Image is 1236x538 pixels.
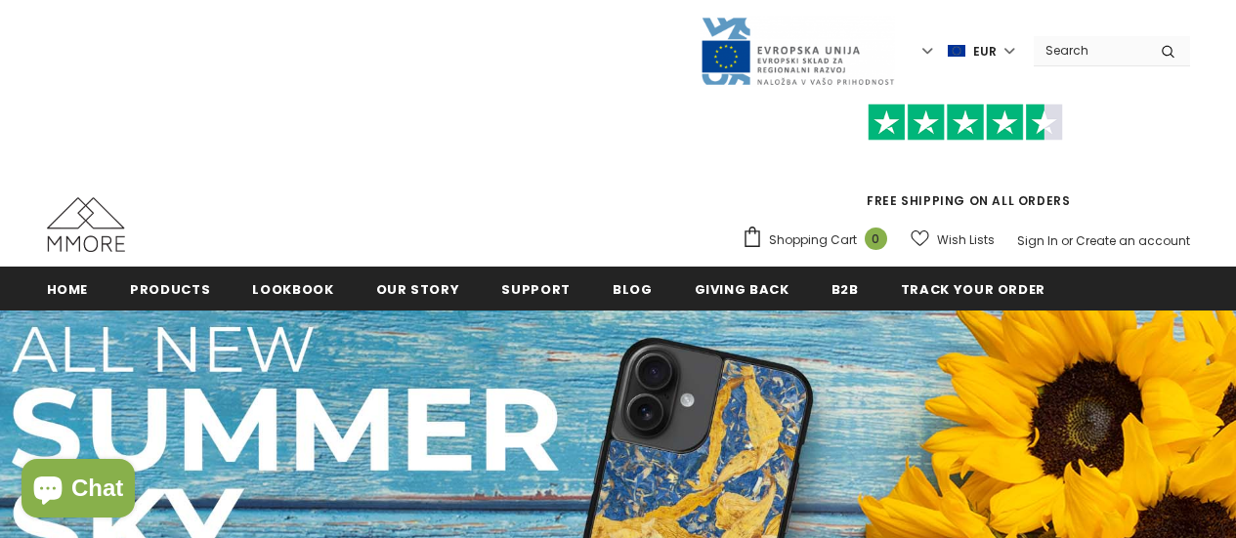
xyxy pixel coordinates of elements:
[376,267,460,310] a: Our Story
[47,197,125,252] img: MMORE Cases
[1034,36,1146,64] input: Search Site
[742,112,1190,209] span: FREE SHIPPING ON ALL ORDERS
[1061,232,1073,249] span: or
[831,280,859,299] span: B2B
[973,42,997,62] span: EUR
[769,230,857,250] span: Shopping Cart
[695,267,789,310] a: Giving back
[831,267,859,310] a: B2B
[252,267,333,310] a: Lookbook
[695,280,789,299] span: Giving back
[376,280,460,299] span: Our Story
[47,267,89,310] a: Home
[1017,232,1058,249] a: Sign In
[937,230,995,250] span: Wish Lists
[252,280,333,299] span: Lookbook
[865,228,887,250] span: 0
[47,280,89,299] span: Home
[901,267,1045,310] a: Track your order
[130,267,210,310] a: Products
[613,280,653,299] span: Blog
[613,267,653,310] a: Blog
[868,103,1063,142] img: Trust Pilot Stars
[700,42,895,59] a: Javni Razpis
[742,141,1190,191] iframe: Customer reviews powered by Trustpilot
[16,459,141,522] inbox-online-store-chat: Shopify online store chat
[742,226,897,255] a: Shopping Cart 0
[911,223,995,257] a: Wish Lists
[1076,232,1190,249] a: Create an account
[501,267,571,310] a: support
[901,280,1045,299] span: Track your order
[130,280,210,299] span: Products
[501,280,571,299] span: support
[700,16,895,87] img: Javni Razpis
